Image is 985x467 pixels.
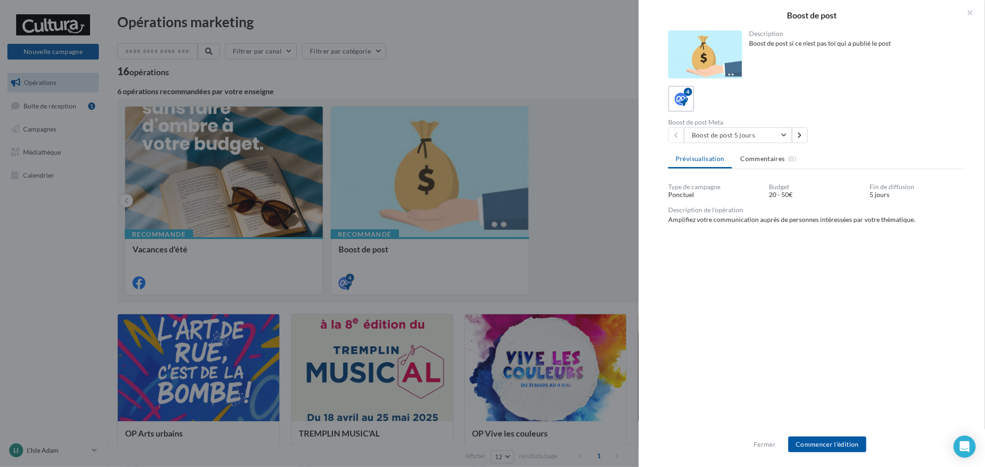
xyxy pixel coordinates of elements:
span: Commentaires [741,154,785,163]
div: 5 jours [870,190,963,199]
div: 4 [684,88,692,96]
div: Amplifiez votre communication auprès de personnes intéressées par votre thématique. [668,215,963,224]
div: Description de l’opération [668,207,963,213]
div: Fin de diffusion [870,184,963,190]
button: Commencer l'édition [788,437,866,452]
div: Boost de post Meta [668,119,812,126]
div: Boost de post [653,11,970,19]
button: Fermer [750,439,780,450]
div: Boost de post si ce n'est pas toi qui a publié le post [749,39,956,48]
div: 20 - 50€ [769,190,862,199]
div: Description [749,30,956,37]
div: Open Intercom Messenger [954,436,976,458]
div: Budget [769,184,862,190]
div: Type de campagne [668,184,761,190]
div: Ponctuel [668,190,761,199]
span: (0) [788,155,796,162]
button: Boost de post 5 jours [684,127,792,143]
